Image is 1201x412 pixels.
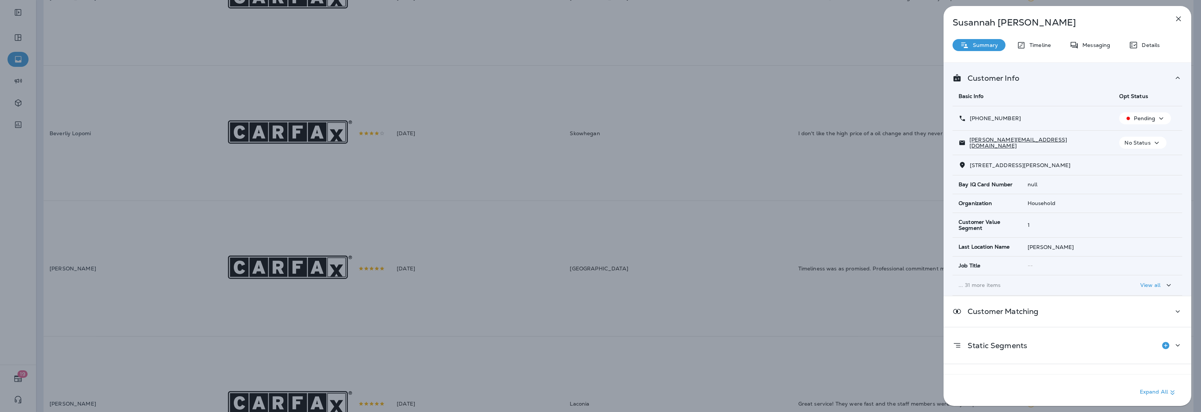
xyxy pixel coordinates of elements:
span: Basic Info [959,93,983,100]
button: No Status [1119,137,1166,149]
span: 1 [1028,222,1030,228]
button: Pending [1119,112,1171,124]
p: ... 31 more items [959,282,1107,288]
span: Job Title [959,263,980,269]
span: Household [1028,200,1055,207]
p: Customer Matching [962,308,1038,314]
span: null [1028,181,1038,188]
span: [STREET_ADDRESS][PERSON_NAME] [970,162,1070,169]
p: No Status [1124,140,1150,146]
p: View all [1140,282,1160,288]
button: Add to Static Segment [1158,338,1173,353]
span: [PERSON_NAME] [1028,244,1074,251]
span: Opt Status [1119,93,1148,100]
p: Customer Info [962,75,1019,81]
button: Expand All [1137,386,1180,399]
span: Organization [959,200,992,207]
span: Bay IQ Card Number [959,181,1013,188]
p: Susannah [PERSON_NAME] [953,17,1157,28]
p: Expand All [1140,388,1177,397]
span: Customer Value Segment [959,219,1016,232]
p: Static Segments [962,343,1027,349]
p: Pending [1134,115,1155,121]
p: Messaging [1079,42,1110,48]
button: View all [1137,278,1176,292]
p: Timeline [1026,42,1051,48]
p: Details [1138,42,1160,48]
p: [PERSON_NAME][EMAIL_ADDRESS][DOMAIN_NAME] [966,137,1107,149]
span: Last Location Name [959,244,1010,250]
span: -- [1028,262,1033,269]
p: Summary [969,42,998,48]
p: [PHONE_NUMBER] [966,115,1021,121]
